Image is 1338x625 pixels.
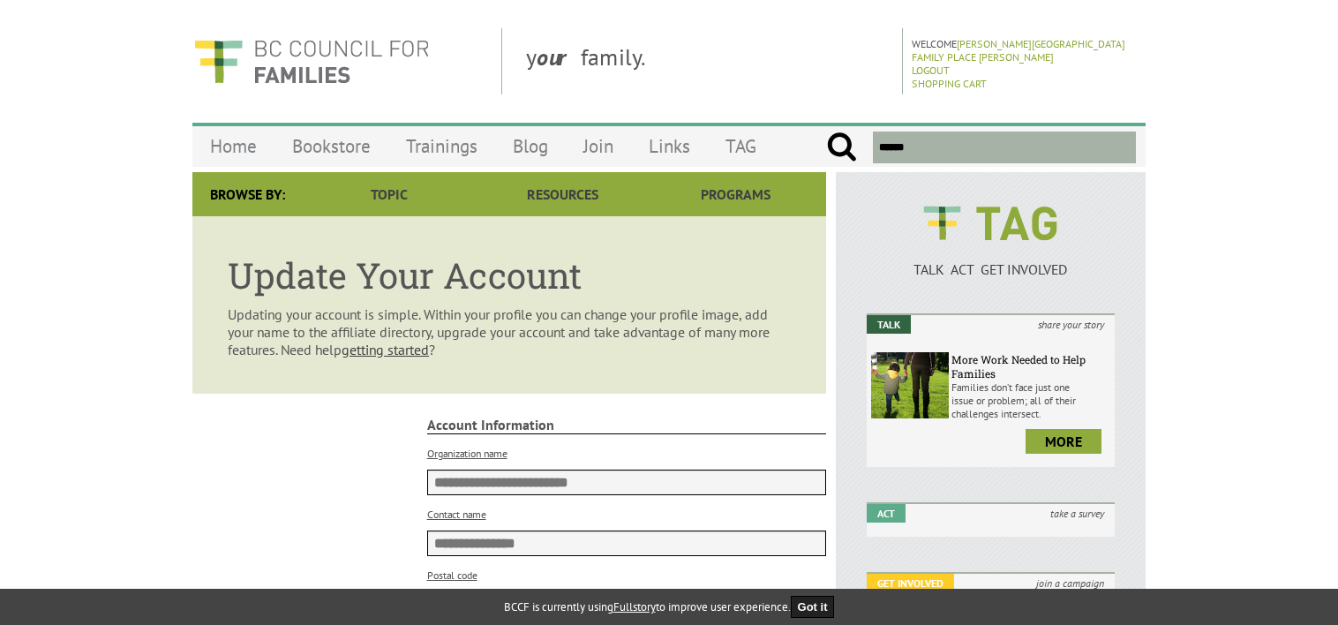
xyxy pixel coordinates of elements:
input: Submit [826,132,857,163]
a: Join [566,125,631,167]
a: Home [192,125,274,167]
a: Trainings [388,125,495,167]
img: BCCF's TAG Logo [911,190,1070,257]
h1: Update Your Account [228,252,791,298]
p: Families don’t face just one issue or problem; all of their challenges intersect. [951,380,1110,420]
a: Topic [303,172,476,216]
label: Organization name [427,447,507,460]
p: Welcome [912,37,1140,64]
h6: More Work Needed to Help Families [951,352,1110,380]
em: Get Involved [867,574,954,592]
i: share your story [1027,315,1115,334]
a: Shopping Cart [912,77,987,90]
i: take a survey [1040,504,1115,523]
a: Logout [912,64,950,77]
a: Blog [495,125,566,167]
p: TALK ACT GET INVOLVED [867,260,1115,278]
a: [PERSON_NAME][GEOGRAPHIC_DATA] Family Place [PERSON_NAME] [912,37,1125,64]
a: Programs [650,172,823,216]
article: Updating your account is simple. Within your profile you can change your profile image, add your ... [192,216,826,394]
button: Got it [791,596,835,618]
a: Fullstory [613,599,656,614]
strong: our [537,42,581,72]
strong: Account Information [427,416,827,434]
a: Links [631,125,708,167]
div: y family. [512,28,903,94]
a: Bookstore [274,125,388,167]
a: more [1026,429,1101,454]
em: Talk [867,315,911,334]
label: Postal code [427,569,477,582]
img: BC Council for FAMILIES [192,28,431,94]
label: Contact name [427,508,486,521]
em: Act [867,504,906,523]
a: Resources [476,172,649,216]
a: TAG [708,125,774,167]
i: join a campaign [1026,574,1115,592]
div: Browse By: [192,172,303,216]
a: getting started [342,341,429,358]
a: TALK ACT GET INVOLVED [867,243,1115,278]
